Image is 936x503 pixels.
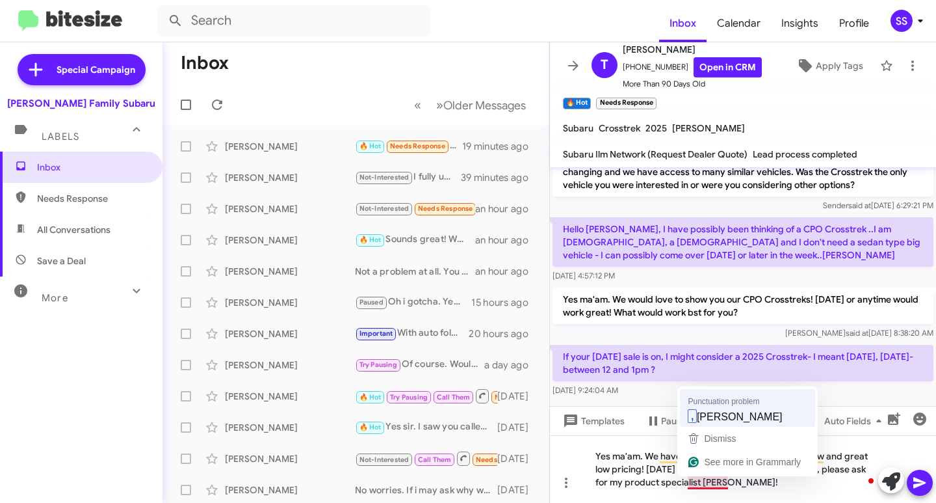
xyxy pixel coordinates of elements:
div: 20 hours ago [469,327,539,340]
span: Subaru Ilm Network (Request Dealer Quote) [563,148,747,160]
div: SS [890,10,913,32]
span: said at [848,200,871,210]
button: Pause [635,409,697,433]
button: Next [428,92,534,118]
input: Search [157,5,430,36]
button: SS [879,10,922,32]
a: Insights [771,5,829,42]
span: 🔥 Hot [359,142,382,150]
span: [PERSON_NAME] [DATE] 8:38:20 AM [785,328,933,338]
span: More [42,292,68,304]
span: Try Pausing [390,393,428,401]
button: Apply Tags [785,54,874,77]
div: [PERSON_NAME] [225,140,355,153]
small: Needs Response [596,98,656,109]
span: Needs Response [495,393,550,401]
span: Important [359,329,393,338]
span: More Than 90 Days Old [623,77,762,90]
div: [DATE] [497,421,539,434]
span: Needs Response [390,142,445,150]
small: 🔥 Hot [563,98,591,109]
div: [PERSON_NAME] [225,483,355,496]
div: an hour ago [475,234,539,247]
div: No worries. If i may ask why were you pausing your search? [355,483,497,496]
span: Not-Interested [359,173,409,182]
div: [PERSON_NAME] [225,234,355,247]
span: said at [846,328,868,338]
h1: Inbox [181,53,229,74]
a: Profile [829,5,879,42]
div: [PERSON_NAME] [225,327,355,340]
span: Labels [42,131,79,143]
span: [PERSON_NAME] [623,42,762,57]
div: I fully understand. I hope you have a great rest of your day! [355,170,461,185]
span: Apply Tags [816,54,863,77]
span: [PERSON_NAME] [672,122,745,134]
div: an hour ago [475,265,539,278]
p: If your [DATE] sale is on, I might consider a 2025 Crosstrek- I meant [DATE], [DATE]- between 12 ... [552,345,933,381]
span: Inbox [37,161,148,174]
span: Needs Response [37,192,148,205]
span: Needs Response [476,455,531,464]
div: [DATE] [497,452,539,465]
span: All Conversations [37,223,110,236]
p: Hello [PERSON_NAME], I have possibly been thinking of a CPO Crosstrek ..I am [DEMOGRAPHIC_DATA], ... [552,217,933,267]
span: Crosstrek [599,122,640,134]
span: 2025 [645,122,667,134]
span: Auto Fields [824,409,887,433]
a: Inbox [659,5,707,42]
div: If your [DATE] sale is on, I might consider a 2025 Crosstrek- I meant [DATE], [DATE]- between 12 ... [355,139,462,154]
div: Yes sir. I saw you called LuLu will give you a call back shortly finishing up with her customer [355,420,497,435]
div: 15 hours ago [471,296,539,309]
div: [PERSON_NAME] [225,359,355,372]
div: Of course. Would you happen to nkow what day would work best for you both? [355,357,484,372]
div: [PERSON_NAME] Family Subaru [7,97,155,110]
nav: Page navigation example [407,92,534,118]
div: Oh i gotcha. Yeah that sounds great! We would love to assist you. See you in November! [355,295,471,310]
span: 🔥 Hot [359,393,382,401]
span: Older Messages [443,98,526,113]
span: Needs Response [418,204,473,213]
div: Not a problem at all. You do qualify for our trade-up advantage program. Would that interest you? [355,265,475,278]
span: « [414,97,421,113]
a: Calendar [707,5,771,42]
div: [PERSON_NAME] [225,390,355,403]
div: Inbound Call [355,450,497,467]
div: To enrich screen reader interactions, please activate Accessibility in Grammarly extension settings [550,435,936,503]
a: Open in CRM [694,57,762,77]
span: Pause [661,409,686,433]
div: [PERSON_NAME] [225,202,355,215]
p: Hi this is [PERSON_NAME] at [PERSON_NAME] Family Subaru. Our inventory is always changing and we ... [552,147,933,197]
p: Yes ma'am. We would love to show you our CPO Crosstreks! [DATE] or anytime would work great! What... [552,288,933,324]
div: 19 minutes ago [462,140,539,153]
button: Auto Fields [814,409,897,433]
a: Special Campaign [18,54,146,85]
span: Not-Interested [359,455,409,464]
div: an hour ago [475,202,539,215]
div: Inbound Call [355,388,497,404]
div: [DATE] [497,483,539,496]
div: With auto folding seats [355,326,469,341]
span: Try Pausing [359,360,397,369]
span: 🔥 Hot [359,236,382,244]
div: [PERSON_NAME] [225,171,355,184]
div: a day ago [484,359,539,372]
div: [PERSON_NAME] [225,452,355,465]
span: [DATE] 9:24:04 AM [552,385,618,395]
div: Thank! [355,201,475,216]
div: [PERSON_NAME] [225,421,355,434]
span: Paused [359,298,383,306]
div: [PERSON_NAME] [225,296,355,309]
button: Templates [550,409,635,433]
span: » [436,97,443,113]
span: Special Campaign [57,63,135,76]
span: 🔥 Hot [359,423,382,431]
span: Save a Deal [37,254,86,267]
span: [PHONE_NUMBER] [623,57,762,77]
div: 39 minutes ago [461,171,539,184]
div: Sounds great! We look forward to assisting you! When you arrive please aks for my product special... [355,232,475,247]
